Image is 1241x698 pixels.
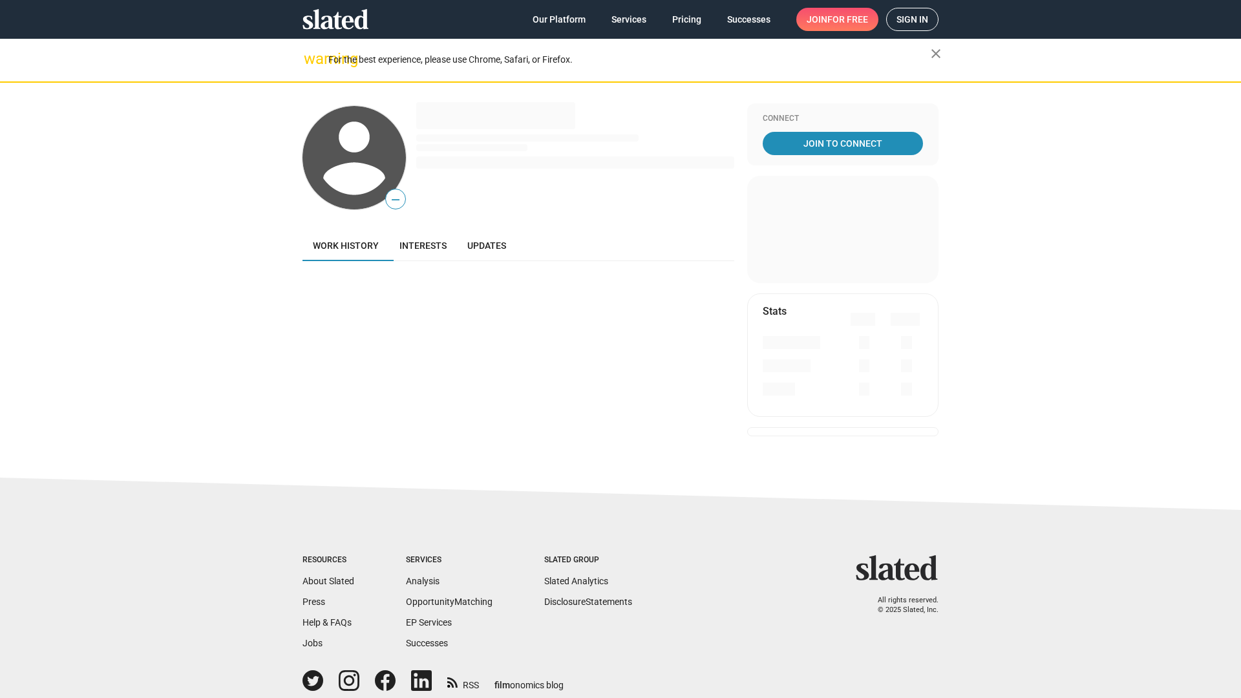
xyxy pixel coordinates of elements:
div: Services [406,555,493,566]
a: Interests [389,230,457,261]
span: — [386,191,405,208]
a: Work history [302,230,389,261]
a: Sign in [886,8,939,31]
a: OpportunityMatching [406,597,493,607]
span: Pricing [672,8,701,31]
div: Resources [302,555,354,566]
span: for free [827,8,868,31]
a: Slated Analytics [544,576,608,586]
a: Help & FAQs [302,617,352,628]
div: For the best experience, please use Chrome, Safari, or Firefox. [328,51,931,69]
a: Our Platform [522,8,596,31]
a: DisclosureStatements [544,597,632,607]
mat-icon: close [928,46,944,61]
mat-icon: warning [304,51,319,67]
div: Connect [763,114,923,124]
a: EP Services [406,617,452,628]
a: RSS [447,672,479,692]
div: Slated Group [544,555,632,566]
span: Services [611,8,646,31]
span: film [494,680,510,690]
a: Successes [717,8,781,31]
mat-card-title: Stats [763,304,787,318]
a: Services [601,8,657,31]
span: Join [807,8,868,31]
a: Updates [457,230,516,261]
p: All rights reserved. © 2025 Slated, Inc. [864,596,939,615]
span: Join To Connect [765,132,920,155]
a: Jobs [302,638,323,648]
span: Interests [399,240,447,251]
a: Analysis [406,576,440,586]
a: filmonomics blog [494,669,564,692]
span: Work history [313,240,379,251]
span: Successes [727,8,770,31]
span: Updates [467,240,506,251]
a: Join To Connect [763,132,923,155]
span: Our Platform [533,8,586,31]
a: Successes [406,638,448,648]
a: About Slated [302,576,354,586]
a: Press [302,597,325,607]
span: Sign in [896,8,928,30]
a: Pricing [662,8,712,31]
a: Joinfor free [796,8,878,31]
